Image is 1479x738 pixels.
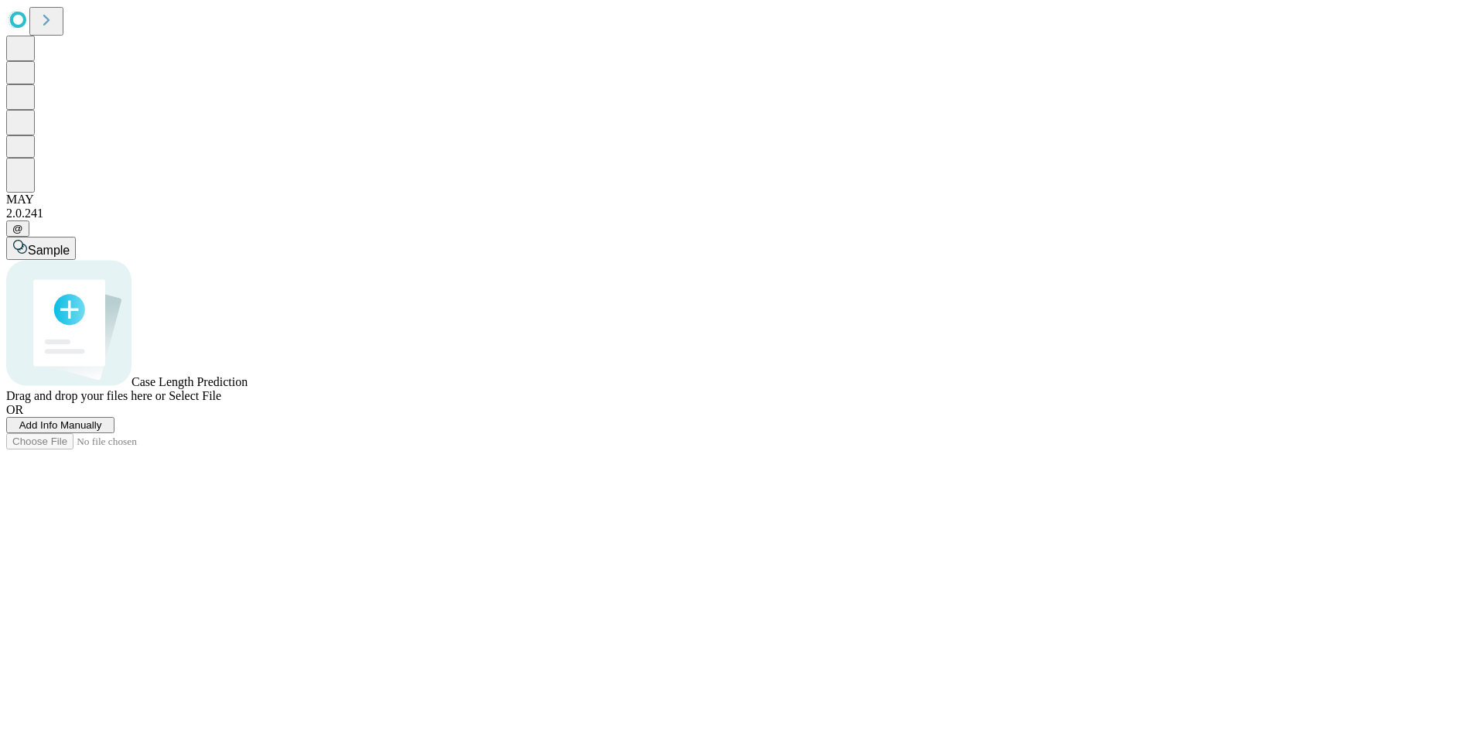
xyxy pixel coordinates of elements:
span: Case Length Prediction [132,375,248,388]
span: OR [6,403,23,416]
button: Add Info Manually [6,417,114,433]
span: Add Info Manually [19,419,102,431]
button: Sample [6,237,76,260]
div: MAY [6,193,1473,207]
span: @ [12,223,23,234]
span: Select File [169,389,221,402]
span: Sample [28,244,70,257]
button: @ [6,220,29,237]
span: Drag and drop your files here or [6,389,166,402]
div: 2.0.241 [6,207,1473,220]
